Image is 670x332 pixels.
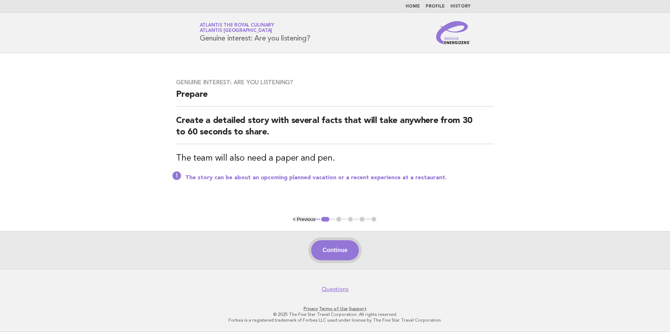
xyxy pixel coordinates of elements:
a: Questions [322,286,348,293]
h3: The team will also need a paper and pen. [176,153,494,164]
h3: Genuine interest: Are you listening? [176,79,494,86]
a: Profile [426,4,445,9]
button: 1 [320,216,331,223]
a: Privacy [304,306,318,311]
a: Support [349,306,366,311]
a: History [450,4,471,9]
h2: Create a detailed story with several facts that will take anywhere from 30 to 60 seconds to share. [176,115,494,144]
a: Terms of Use [319,306,348,311]
p: The story can be about an upcoming planned vacation or a recent experience at a restaurant. [185,174,494,181]
a: Atlantis the Royal CulinaryAtlantis [GEOGRAPHIC_DATA] [200,23,274,33]
p: · · [115,306,555,312]
button: < Previous [293,217,315,222]
h1: Genuine interest: Are you listening? [200,23,310,42]
img: Service Energizers [436,21,471,44]
p: Forbes is a registered trademark of Forbes LLC used under license by The Five Star Travel Corpora... [115,317,555,323]
h2: Prepare [176,89,494,106]
span: Atlantis [GEOGRAPHIC_DATA] [200,29,272,33]
button: Continue [311,240,359,260]
p: © 2025 The Five Star Travel Corporation. All rights reserved. [115,312,555,317]
a: Home [406,4,420,9]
